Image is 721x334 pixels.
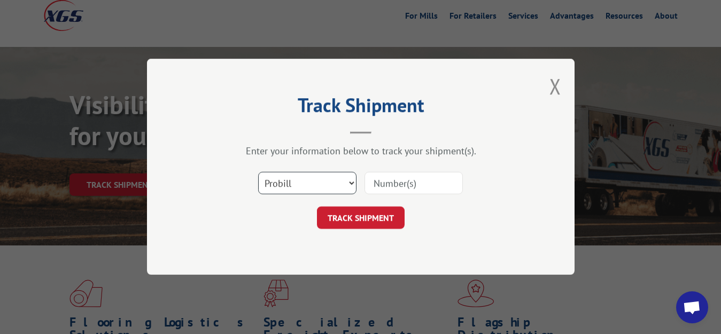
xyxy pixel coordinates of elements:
button: TRACK SHIPMENT [317,207,405,229]
input: Number(s) [365,172,463,195]
h2: Track Shipment [200,98,521,118]
div: Enter your information below to track your shipment(s). [200,145,521,157]
div: Open chat [676,291,708,323]
button: Close modal [549,72,561,100]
